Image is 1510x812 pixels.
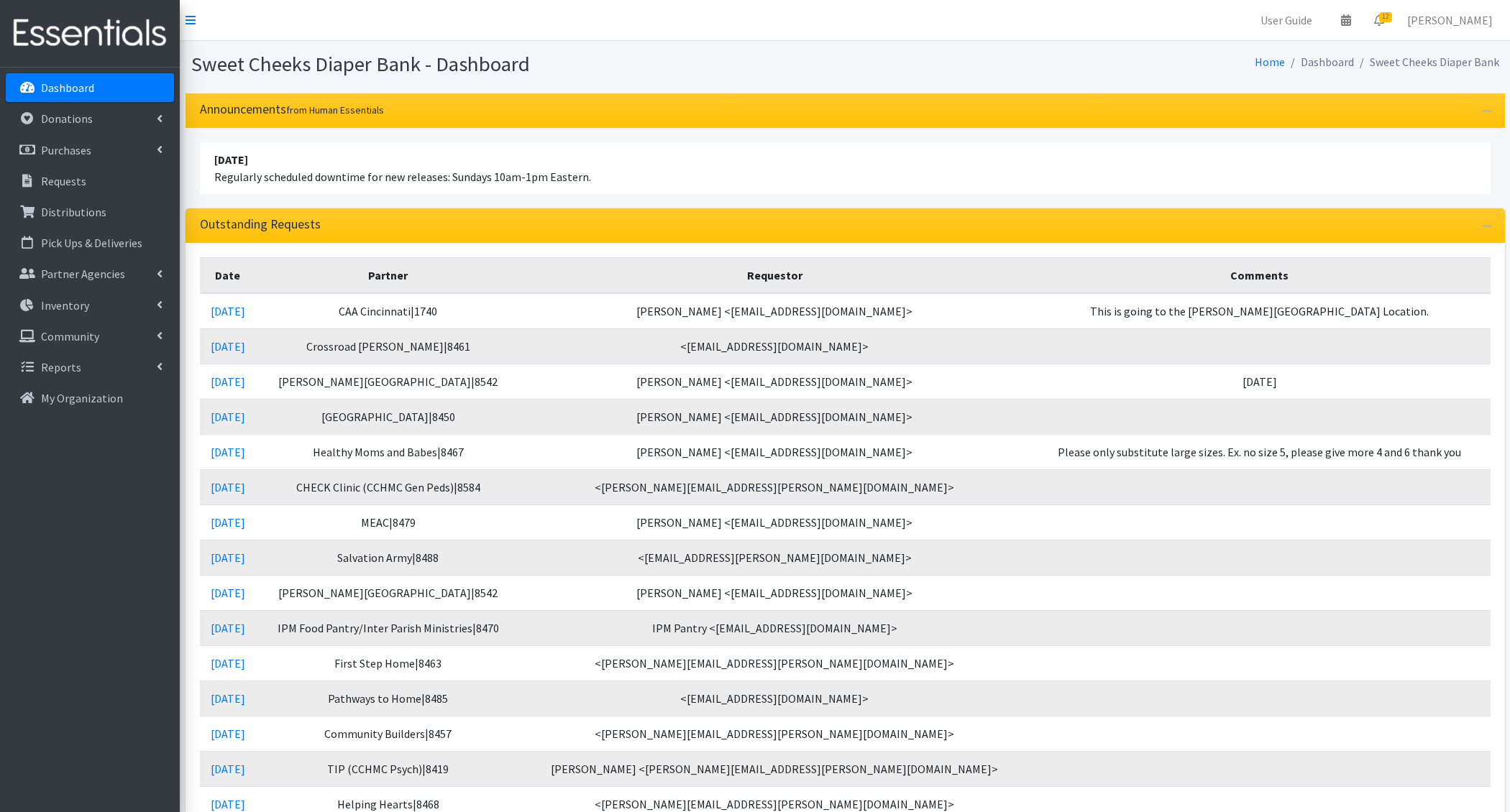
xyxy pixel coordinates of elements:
td: CAA Cincinnati|1740 [256,293,520,329]
li: Regularly scheduled downtime for new releases: Sundays 10am-1pm Eastern. [200,142,1491,194]
a: [DATE] [211,726,245,741]
td: Please only substitute large sizes. Ex. no size 5, please give more 4 and 6 thank you [1029,434,1490,469]
td: IPM Pantry <[EMAIL_ADDRESS][DOMAIN_NAME]> [520,610,1029,645]
a: [DATE] [211,691,245,706]
td: [PERSON_NAME] <[EMAIL_ADDRESS][DOMAIN_NAME]> [520,575,1029,610]
a: [PERSON_NAME] [1396,6,1504,34]
td: IPM Food Pantry/Inter Parish Ministries|8470 [256,610,520,645]
a: [DATE] [211,304,245,318]
td: [PERSON_NAME] <[EMAIL_ADDRESS][DOMAIN_NAME]> [520,364,1029,399]
th: Partner [256,257,520,293]
h3: Outstanding Requests [200,217,321,232]
a: [DATE] [211,445,245,459]
p: Reports [41,360,81,374]
th: Date [200,257,257,293]
p: Partner Agencies [41,267,125,281]
p: Inventory [41,298,89,313]
a: [DATE] [211,762,245,776]
td: Pathways to Home|8485 [256,680,520,716]
td: <[PERSON_NAME][EMAIL_ADDRESS][PERSON_NAME][DOMAIN_NAME]> [520,716,1029,751]
td: [PERSON_NAME][GEOGRAPHIC_DATA]|8542 [256,364,520,399]
p: Dashboard [41,80,94,95]
small: from Human Essentials [286,103,384,116]
td: [GEOGRAPHIC_DATA]|8450 [256,399,520,434]
a: Community [6,322,174,351]
a: Purchases [6,136,174,165]
a: [DATE] [211,515,245,530]
a: [DATE] [211,339,245,354]
a: Dashboard [6,73,174,102]
td: <[PERSON_NAME][EMAIL_ADDRESS][PERSON_NAME][DOMAIN_NAME]> [520,645,1029,680]
p: Donations [41,111,93,126]
li: Dashboard [1285,52,1354,73]
a: Donations [6,104,174,133]
a: Inventory [6,291,174,320]
li: Sweet Cheeks Diaper Bank [1354,52,1499,73]
p: Requests [41,174,86,188]
a: 12 [1363,6,1396,34]
a: [DATE] [211,374,245,389]
td: Salvation Army|8488 [256,540,520,575]
p: Pick Ups & Deliveries [41,236,142,250]
th: Requestor [520,257,1029,293]
td: [PERSON_NAME] <[EMAIL_ADDRESS][DOMAIN_NAME]> [520,504,1029,540]
a: [DATE] [211,797,245,811]
a: [DATE] [211,621,245,635]
p: My Organization [41,391,123,405]
a: [DATE] [211,550,245,565]
td: <[PERSON_NAME][EMAIL_ADDRESS][PERSON_NAME][DOMAIN_NAME]> [520,469,1029,504]
td: TIP (CCHMC Psych)|8419 [256,751,520,786]
td: [PERSON_NAME] <[PERSON_NAME][EMAIL_ADDRESS][PERSON_NAME][DOMAIN_NAME]> [520,751,1029,786]
p: Distributions [41,205,106,219]
td: [PERSON_NAME][GEOGRAPHIC_DATA]|8542 [256,575,520,610]
a: Home [1255,55,1285,69]
strong: [DATE] [214,152,248,167]
td: This is going to the [PERSON_NAME][GEOGRAPHIC_DATA] Location. [1029,293,1490,329]
td: First Step Home|8463 [256,645,520,680]
h1: Sweet Cheeks Diaper Bank - Dashboard [191,52,840,77]
td: CHECK Clinic (CCHMC Gen Peds)|8584 [256,469,520,504]
a: [DATE] [211,410,245,424]
a: My Organization [6,384,174,412]
td: MEAC|8479 [256,504,520,540]
td: [DATE] [1029,364,1490,399]
td: Crossroad [PERSON_NAME]|8461 [256,328,520,364]
td: [PERSON_NAME] <[EMAIL_ADDRESS][DOMAIN_NAME]> [520,399,1029,434]
a: Partner Agencies [6,259,174,288]
img: HumanEssentials [6,9,174,57]
a: User Guide [1249,6,1324,34]
td: <[EMAIL_ADDRESS][DOMAIN_NAME]> [520,680,1029,716]
td: <[EMAIL_ADDRESS][PERSON_NAME][DOMAIN_NAME]> [520,540,1029,575]
a: [DATE] [211,480,245,494]
a: [DATE] [211,586,245,600]
h3: Announcements [200,102,384,117]
td: [PERSON_NAME] <[EMAIL_ADDRESS][DOMAIN_NAME]> [520,434,1029,469]
td: Healthy Moms and Babes|8467 [256,434,520,469]
td: [PERSON_NAME] <[EMAIL_ADDRESS][DOMAIN_NAME]> [520,293,1029,329]
a: Distributions [6,198,174,226]
td: Community Builders|8457 [256,716,520,751]
a: [DATE] [211,656,245,670]
a: Requests [6,167,174,195]
p: Purchases [41,143,91,157]
p: Community [41,329,99,343]
a: Reports [6,353,174,382]
a: Pick Ups & Deliveries [6,229,174,257]
span: 12 [1379,12,1392,22]
th: Comments [1029,257,1490,293]
td: <[EMAIL_ADDRESS][DOMAIN_NAME]> [520,328,1029,364]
